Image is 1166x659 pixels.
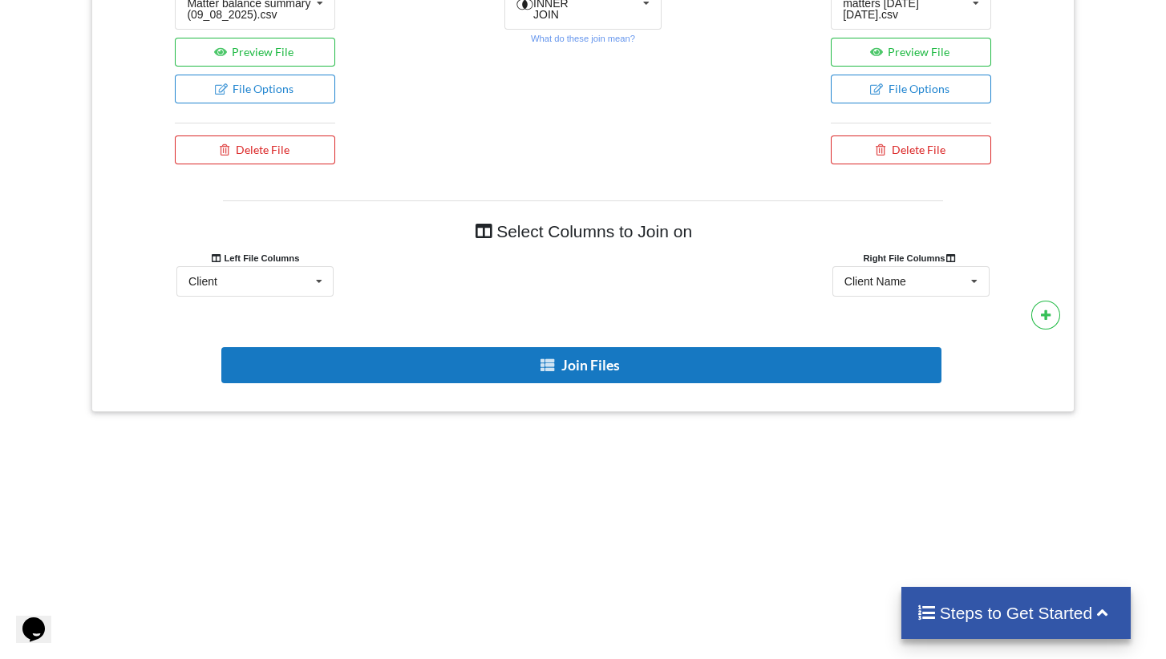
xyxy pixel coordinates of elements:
button: File Options [831,75,990,103]
button: Preview File [831,38,990,67]
button: Delete File [175,135,334,164]
b: Right File Columns [864,253,959,263]
div: Client Name [844,276,906,287]
button: File Options [175,75,334,103]
button: Delete File [831,135,990,164]
div: Client [188,276,217,287]
button: Preview File [175,38,334,67]
button: Join Files [221,347,941,383]
b: Left File Columns [211,253,300,263]
h4: Select Columns to Join on [223,213,942,249]
iframe: chat widget [16,595,67,643]
small: What do these join mean? [531,34,635,43]
h4: Steps to Get Started [917,603,1115,623]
